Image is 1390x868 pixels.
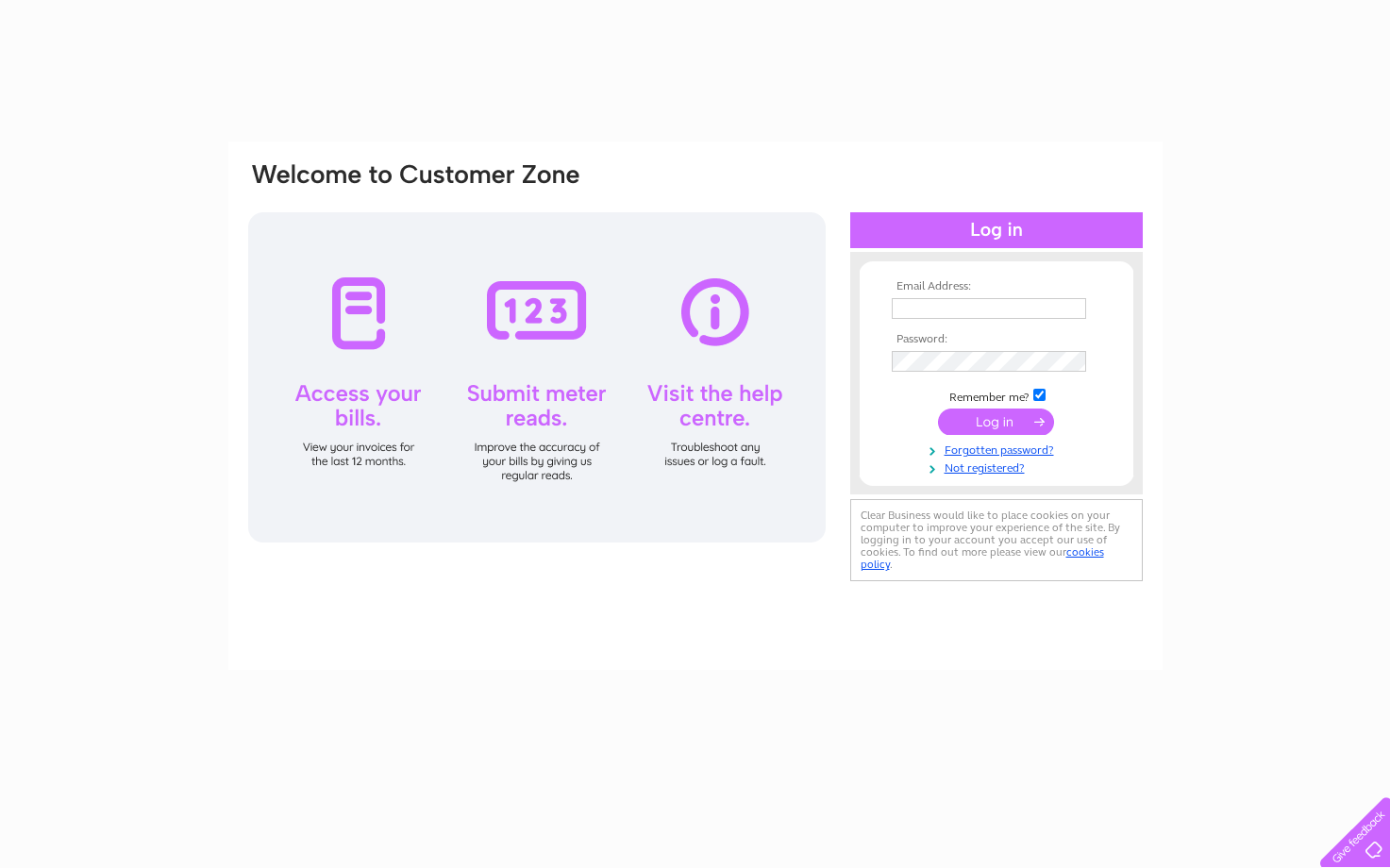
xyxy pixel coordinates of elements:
a: cookies policy [861,545,1104,571]
td: Remember me? [887,386,1106,405]
div: Clear Business would like to place cookies on your computer to improve your experience of the sit... [850,499,1143,581]
input: Submit [938,409,1054,435]
th: Password: [887,333,1106,346]
a: Forgotten password? [892,440,1106,458]
a: Not registered? [892,458,1106,476]
th: Email Address: [887,280,1106,293]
